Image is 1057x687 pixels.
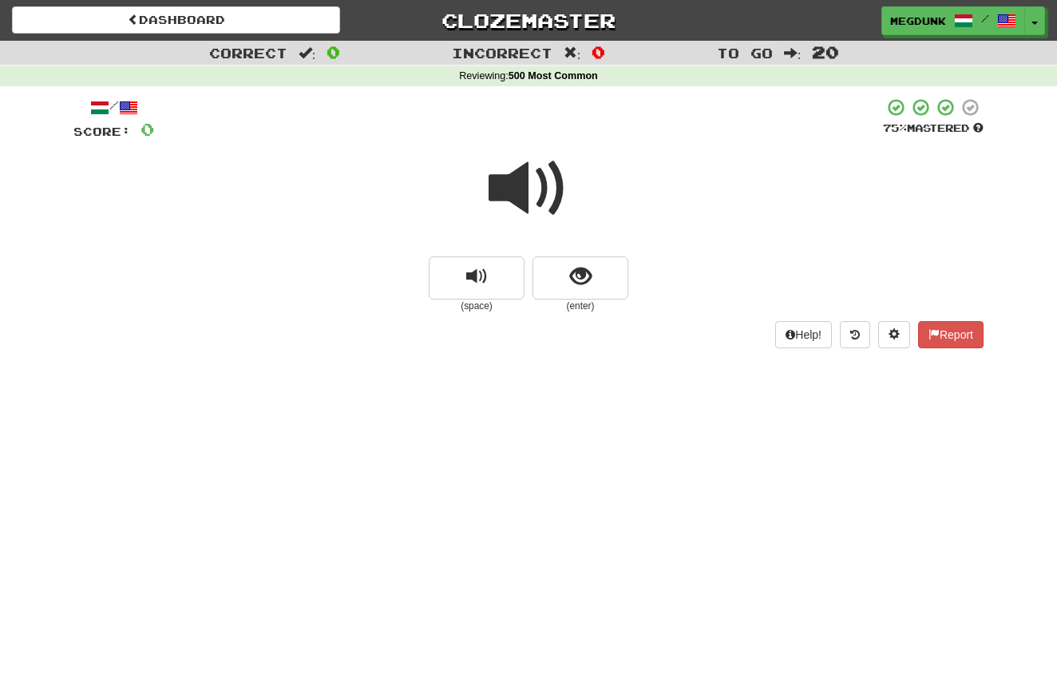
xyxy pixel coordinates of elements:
[429,256,525,300] button: replay audio
[532,256,628,300] button: show sentence
[564,46,581,60] span: :
[209,45,287,61] span: Correct
[299,46,316,60] span: :
[12,6,340,34] a: Dashboard
[717,45,773,61] span: To go
[141,119,154,139] span: 0
[883,121,984,136] div: Mastered
[452,45,552,61] span: Incorrect
[429,300,525,313] small: (space)
[327,42,340,62] span: 0
[775,321,832,348] button: Help!
[890,14,946,28] span: MegDunk
[883,121,907,134] span: 75 %
[812,42,839,62] span: 20
[532,300,628,313] small: (enter)
[509,70,598,81] strong: 500 Most Common
[784,46,802,60] span: :
[73,125,131,138] span: Score:
[840,321,870,348] button: Round history (alt+y)
[881,6,1025,35] a: MegDunk /
[73,97,154,117] div: /
[592,42,605,62] span: 0
[364,6,692,34] a: Clozemaster
[981,13,989,24] span: /
[918,321,984,348] button: Report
